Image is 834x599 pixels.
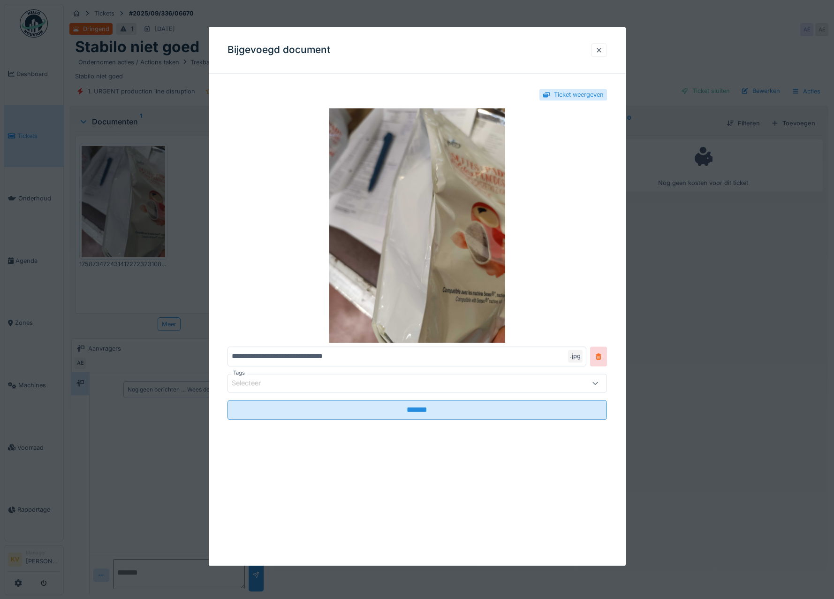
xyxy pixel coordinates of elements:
div: Selecteer [232,378,274,389]
h3: Bijgevoegd document [227,44,330,56]
div: .jpg [568,350,583,363]
img: 23281546-a485-4f9c-8a5b-cc6d235e9f27-17587347243141727232310863667214.jpg [227,108,607,343]
label: Tags [231,369,247,377]
div: Ticket weergeven [554,90,604,99]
